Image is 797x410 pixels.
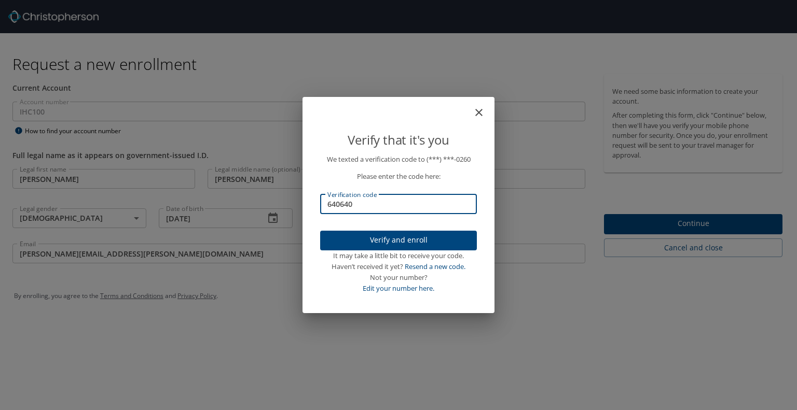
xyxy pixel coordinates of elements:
p: Verify that it's you [320,130,477,150]
div: It may take a little bit to receive your code. [320,250,477,261]
span: Verify and enroll [328,234,469,247]
p: Please enter the code here: [320,171,477,182]
div: Not your number? [320,272,477,283]
div: Haven’t received it yet? [320,261,477,272]
button: close [478,101,490,114]
button: Verify and enroll [320,231,477,251]
a: Resend a new code. [405,262,465,271]
p: We texted a verification code to (***) ***- 0260 [320,154,477,165]
a: Edit your number here. [363,284,434,293]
